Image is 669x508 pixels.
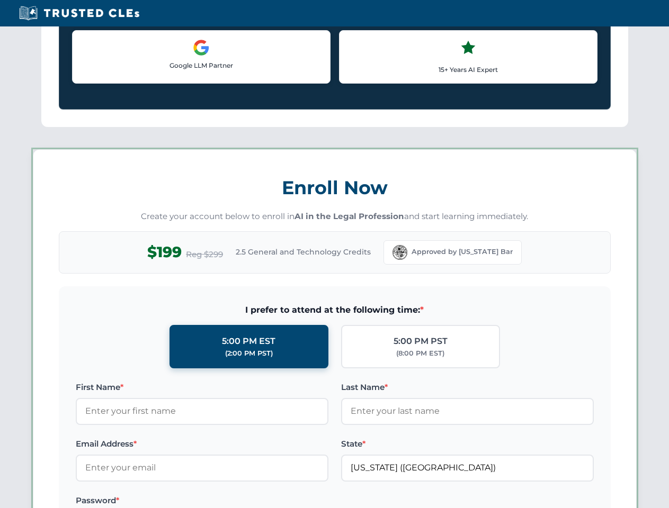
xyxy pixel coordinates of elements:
img: Florida Bar [393,245,407,260]
p: 15+ Years AI Expert [348,65,588,75]
label: Last Name [341,381,594,394]
strong: AI in the Legal Profession [295,211,404,221]
label: State [341,438,594,450]
p: Google LLM Partner [81,60,322,70]
span: Approved by [US_STATE] Bar [412,247,513,257]
span: I prefer to attend at the following time: [76,303,594,317]
div: (2:00 PM PST) [225,348,273,359]
span: $199 [147,240,182,264]
input: Enter your first name [76,398,328,424]
label: Email Address [76,438,328,450]
span: Reg $299 [186,248,223,261]
div: 5:00 PM PST [394,334,448,348]
label: Password [76,494,328,507]
input: Enter your last name [341,398,594,424]
img: Google [193,39,210,56]
h3: Enroll Now [59,171,611,204]
input: Enter your email [76,455,328,481]
label: First Name [76,381,328,394]
img: Trusted CLEs [16,5,142,21]
div: (8:00 PM EST) [396,348,444,359]
p: Create your account below to enroll in and start learning immediately. [59,211,611,223]
span: 2.5 General and Technology Credits [236,246,371,258]
input: Florida (FL) [341,455,594,481]
div: 5:00 PM EST [222,334,275,348]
